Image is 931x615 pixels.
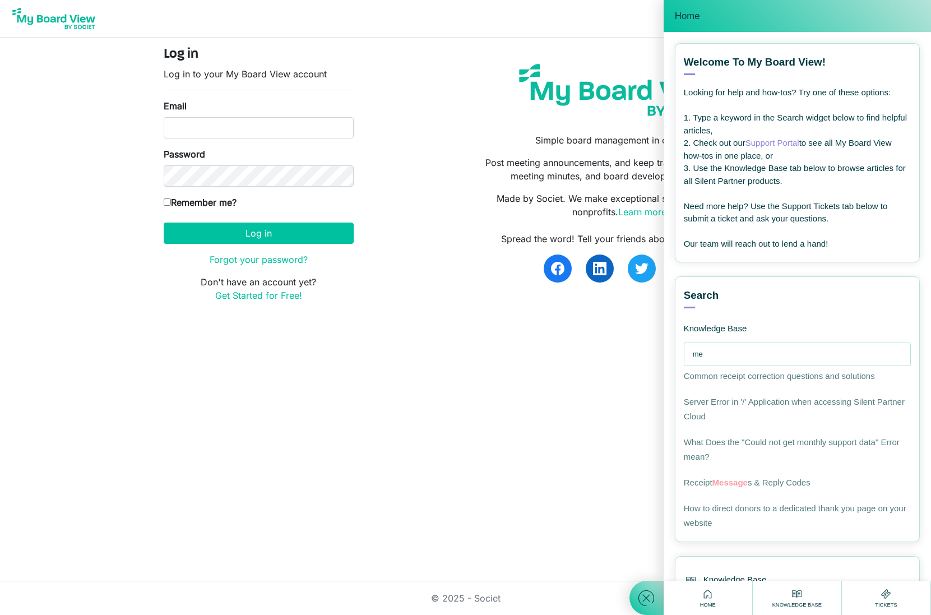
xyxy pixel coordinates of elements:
img: My Board View Logo [9,4,99,33]
a: Learn more. [618,206,669,218]
div: Knowledge Base [684,308,841,334]
a: Get Started for Free! [215,290,302,301]
img: my-board-view-societ.svg [511,56,731,124]
span: Common receipt correction questions and solutions [684,371,875,381]
span: Message [712,478,748,487]
a: Support Portal [745,138,799,147]
a: © 2025 - Societ [431,593,501,604]
div: Spread the word! Tell your friends about My Board View [474,232,767,246]
span: Server Error in '/' Application when accessing Silent Partner Cloud [684,397,905,421]
div: 1. Type a keyword in the Search widget below to find helpful articles, [684,112,911,137]
span: Receipt s & Reply Codes [684,478,810,487]
div: 3. Use the Knowledge Base tab below to browse articles for all Silent Partner products. [684,162,911,187]
div: Welcome to My Board View! [684,55,911,75]
p: Simple board management in one place. [474,133,767,147]
p: Don't have an account yet? [164,275,354,302]
div: 2. Check out our to see all My Board View how-tos in one place, or [684,137,911,162]
label: Password [164,147,205,161]
span: What Does the "Could not get monthly support data" Error mean? [684,437,900,461]
p: Log in to your My Board View account [164,67,354,81]
div: Looking for help and how-tos? Try one of these options: [684,86,911,99]
label: Remember me? [164,196,237,209]
div: Knowledge Base [770,587,825,609]
span: How to direct donors to a dedicated thank you page on your website [684,503,906,528]
a: Forgot your password? [210,254,308,265]
img: linkedin.svg [593,262,606,275]
input: Search [693,343,907,366]
span: Tickets [872,601,900,609]
div: Knowledge Base [684,574,911,588]
div: Our team will reach out to lend a hand! [684,238,911,251]
span: Knowledge Base [770,601,825,609]
h4: Log in [164,47,354,63]
div: Home [697,587,719,609]
span: Knowledge Base [703,574,767,586]
span: Home [675,11,700,22]
span: Home [697,601,719,609]
button: Log in [164,223,354,244]
span: Search [684,288,719,303]
p: Post meeting announcements, and keep track of board policies, meeting minutes, and board developm... [474,156,767,183]
img: facebook.svg [551,262,564,275]
div: Tickets [872,587,900,609]
div: Need more help? Use the Support Tickets tab below to submit a ticket and ask your questions. [684,200,911,225]
p: Made by Societ. We make exceptional software to support nonprofits. [474,192,767,219]
label: Email [164,99,187,113]
input: Remember me? [164,198,171,206]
